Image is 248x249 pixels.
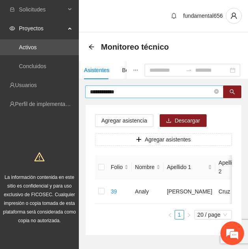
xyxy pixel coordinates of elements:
span: bell [168,13,180,19]
span: Apellido 2 [218,158,238,176]
span: Estamos en línea. [46,80,109,160]
li: Next Page [184,210,194,219]
button: left [165,210,175,219]
textarea: Escriba su mensaje y pulse “Intro” [4,165,150,193]
span: ellipsis [133,67,138,73]
th: Nombre [132,155,164,179]
span: left [168,213,172,217]
div: Back [88,44,95,50]
li: 1 [175,210,184,219]
th: Apellido 2 [215,155,247,179]
a: Usuarios [15,82,37,88]
span: to [186,67,192,73]
span: right [186,213,191,217]
span: close-circle [214,88,219,96]
button: bell [168,9,180,22]
td: Analy [132,179,164,204]
span: swap-right [186,67,192,73]
li: Previous Page [165,210,175,219]
div: Beneficiarios [122,66,154,74]
button: user [226,8,242,24]
span: fundamental656 [183,13,223,19]
div: Asistentes [84,66,110,74]
button: plusAgregar asistentes [95,133,232,146]
button: right [184,210,194,219]
span: search [229,89,235,95]
a: Concluidos [19,63,46,69]
span: 20 / page [198,210,229,219]
div: Chatee con nosotros ahora [41,40,132,50]
span: eye [9,26,15,31]
span: Descargar [175,116,200,125]
span: warning [34,152,45,162]
span: Folio [111,163,123,171]
span: Agregar asistentes [145,135,191,144]
span: Agregar asistencia [101,116,147,125]
button: Agregar asistencia [95,114,153,127]
span: close-circle [214,89,219,94]
span: arrow-left [88,44,95,50]
button: downloadDescargar [160,114,207,127]
span: plus [136,137,142,143]
span: Proyectos [19,20,65,36]
span: inbox [9,7,15,12]
span: Nombre [135,163,155,171]
a: 39 [111,188,117,195]
span: Solicitudes [19,2,65,17]
span: Apellido 1 [167,163,206,171]
button: search [223,85,241,98]
a: Perfil de implementadora [15,101,76,107]
div: Minimizar ventana de chat en vivo [129,4,148,23]
span: Monitoreo técnico [101,41,169,53]
td: [PERSON_NAME] [164,179,215,204]
span: user [226,12,241,19]
a: 1 [175,210,184,219]
button: ellipsis [127,61,145,79]
td: Cruz [215,179,247,204]
th: Folio [108,155,132,179]
a: Activos [19,44,37,50]
span: La información contenida en este sitio es confidencial y para uso exclusivo de FICOSEC. Cualquier... [3,175,76,223]
span: download [166,118,172,124]
th: Apellido 1 [164,155,215,179]
div: Page Size [194,210,232,219]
